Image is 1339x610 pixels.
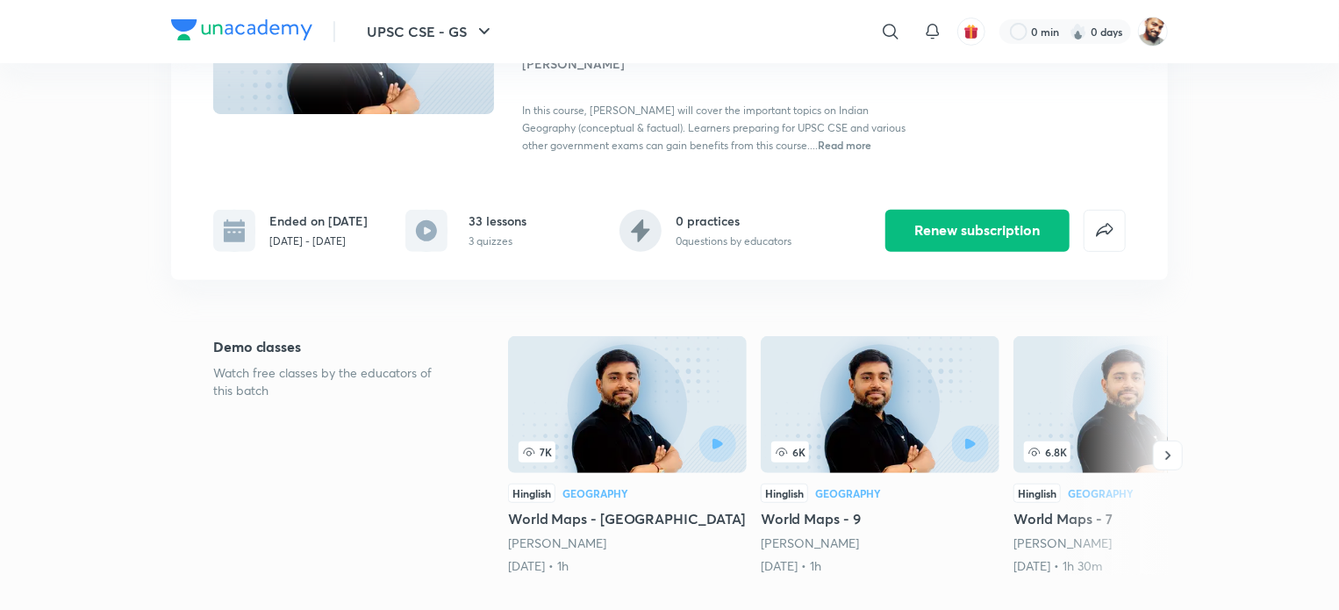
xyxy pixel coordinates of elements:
[213,364,452,399] p: Watch free classes by the educators of this batch
[469,212,526,230] h6: 33 lessons
[1138,17,1168,47] img: Sumit Kumar
[1013,336,1252,575] a: World Maps - 7
[1013,484,1061,503] div: Hinglish
[1013,557,1252,575] div: 1st May • 1h 30m
[171,19,312,40] img: Company Logo
[1024,441,1070,463] span: 6.8K
[957,18,985,46] button: avatar
[269,233,368,249] p: [DATE] - [DATE]
[508,535,606,551] a: [PERSON_NAME]
[676,212,791,230] h6: 0 practices
[1070,23,1087,40] img: streak
[171,19,312,45] a: Company Logo
[761,535,859,551] a: [PERSON_NAME]
[508,484,555,503] div: Hinglish
[676,233,791,249] p: 0 questions by educators
[1013,535,1252,552] div: Sudarshan Gurjar
[1013,535,1112,551] a: [PERSON_NAME]
[522,104,906,152] span: In this course, [PERSON_NAME] will cover the important topics on Indian Geography (conceptual & f...
[761,557,999,575] div: 29th Apr • 1h
[761,508,999,529] h5: World Maps - 9
[1084,210,1126,252] button: false
[963,24,979,39] img: avatar
[522,54,915,73] h4: [PERSON_NAME]
[508,557,747,575] div: 28th Apr • 1h
[761,336,999,575] a: World Maps - 9
[508,535,747,552] div: Sudarshan Gurjar
[815,488,881,499] div: Geography
[508,336,747,575] a: World Maps - Europe
[562,488,628,499] div: Geography
[508,508,747,529] h5: World Maps - [GEOGRAPHIC_DATA]
[761,336,999,575] a: 6KHinglishGeographyWorld Maps - 9[PERSON_NAME][DATE] • 1h
[761,535,999,552] div: Sudarshan Gurjar
[356,14,505,49] button: UPSC CSE - GS
[818,138,871,152] span: Read more
[885,210,1070,252] button: Renew subscription
[1013,336,1252,575] a: 6.8KHinglishGeographyWorld Maps - 7[PERSON_NAME][DATE] • 1h 30m
[508,336,747,575] a: 7KHinglishGeographyWorld Maps - [GEOGRAPHIC_DATA][PERSON_NAME][DATE] • 1h
[469,233,526,249] p: 3 quizzes
[771,441,809,463] span: 6K
[269,212,368,230] h6: Ended on [DATE]
[761,484,808,503] div: Hinglish
[1013,508,1252,529] h5: World Maps - 7
[213,336,452,357] h5: Demo classes
[519,441,555,463] span: 7K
